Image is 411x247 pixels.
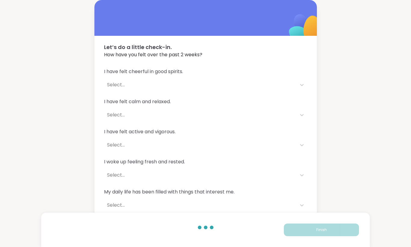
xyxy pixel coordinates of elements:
div: Select... [107,141,293,149]
span: I have felt cheerful in good spirits. [104,68,307,75]
div: Select... [107,202,293,209]
div: Select... [107,171,293,179]
span: Finish [316,227,327,233]
span: Let’s do a little check-in. [104,43,307,51]
div: Select... [107,81,293,88]
span: My daily life has been filled with things that interest me. [104,188,307,196]
span: I woke up feeling fresh and rested. [104,158,307,165]
span: I have felt calm and relaxed. [104,98,307,105]
button: Finish [284,224,359,236]
div: Select... [107,111,293,119]
span: How have you felt over the past 2 weeks? [104,51,307,58]
span: I have felt active and vigorous. [104,128,307,135]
